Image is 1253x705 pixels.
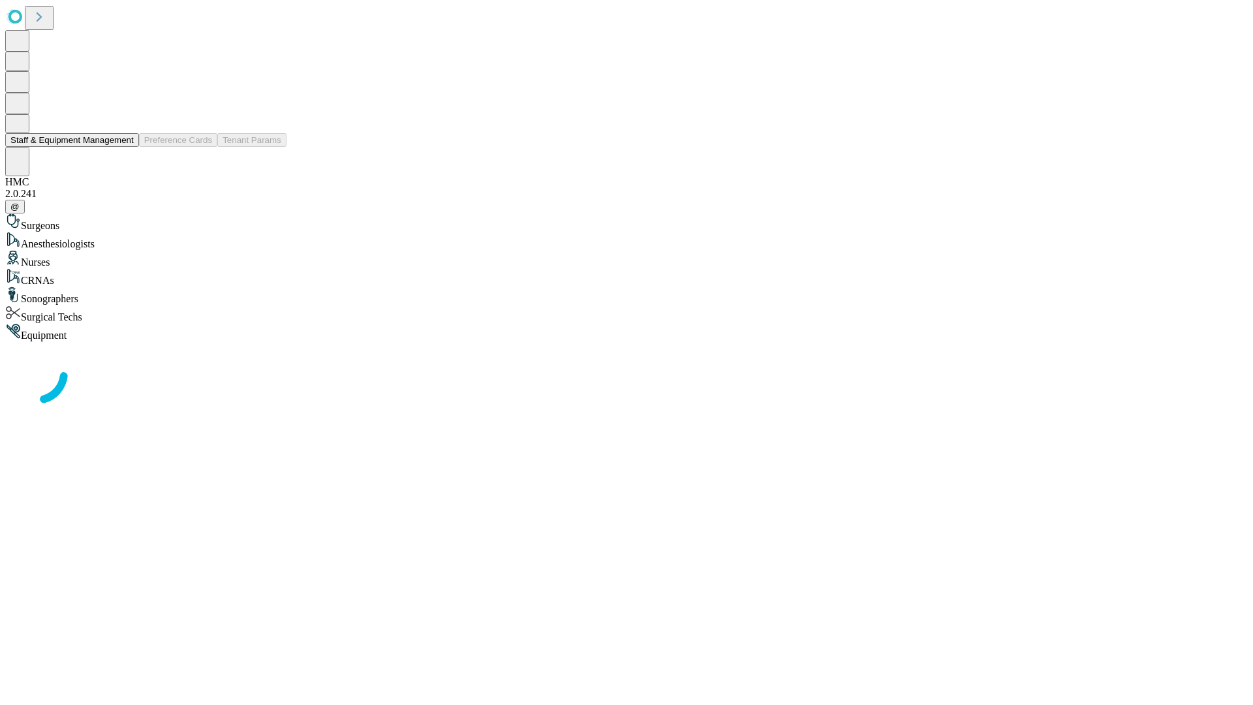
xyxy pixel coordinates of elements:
[5,250,1248,268] div: Nurses
[5,200,25,213] button: @
[5,268,1248,287] div: CRNAs
[5,176,1248,188] div: HMC
[5,323,1248,341] div: Equipment
[5,213,1248,232] div: Surgeons
[5,232,1248,250] div: Anesthesiologists
[217,133,286,147] button: Tenant Params
[10,202,20,211] span: @
[5,305,1248,323] div: Surgical Techs
[5,188,1248,200] div: 2.0.241
[139,133,217,147] button: Preference Cards
[5,287,1248,305] div: Sonographers
[5,133,139,147] button: Staff & Equipment Management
